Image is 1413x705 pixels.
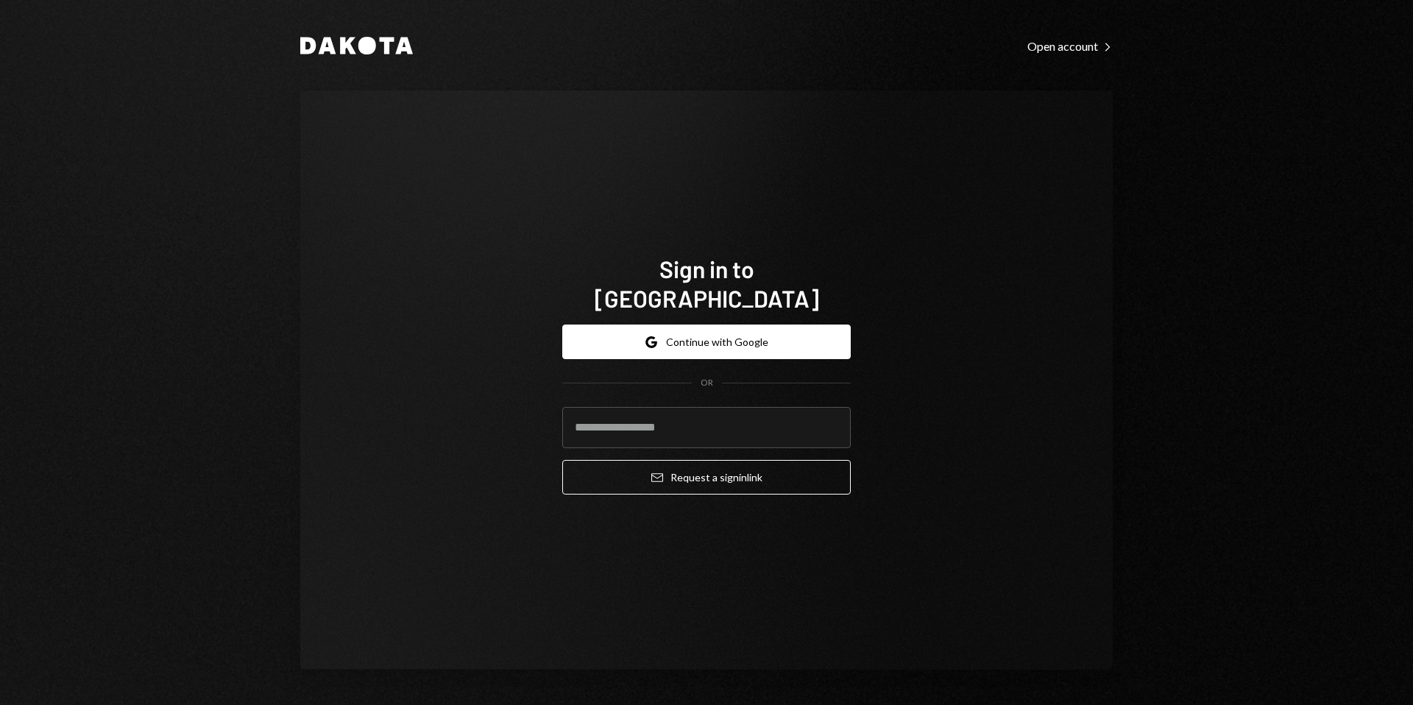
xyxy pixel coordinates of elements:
[562,254,851,313] h1: Sign in to [GEOGRAPHIC_DATA]
[562,325,851,359] button: Continue with Google
[701,377,713,389] div: OR
[1027,38,1113,54] a: Open account
[1027,39,1113,54] div: Open account
[562,460,851,495] button: Request a signinlink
